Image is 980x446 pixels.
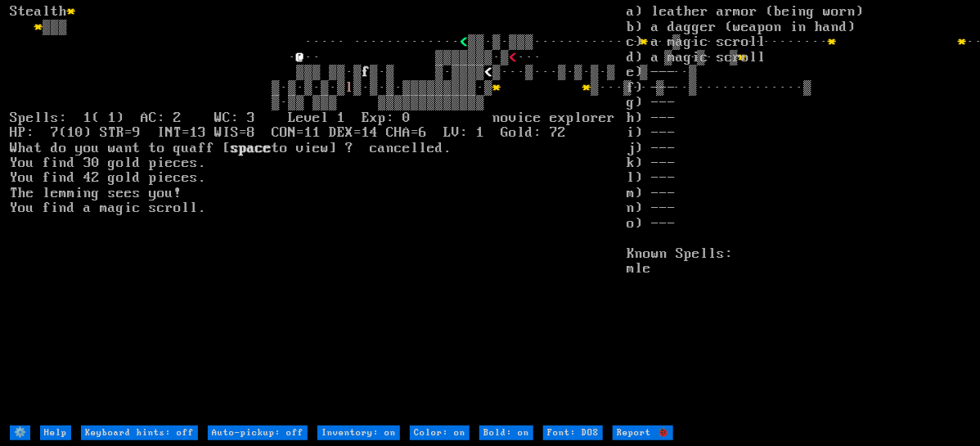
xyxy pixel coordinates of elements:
stats: a) leather armor (being worn) b) a dagger (weapon in hand) c) a magic scroll d) a magic scroll e)... [627,4,970,423]
font: < [484,64,492,80]
input: Auto-pickup: off [208,426,308,440]
b: space [231,140,272,156]
font: < [460,34,468,50]
input: ⚙️ [10,426,30,440]
font: f [362,64,370,80]
larn: Stealth ▒▒▒ ····· ············· ▒▒·▒·▒▒▒············· ···▒·················· ·· ······ ▒▒·▒▒▒▒ · ... [10,4,627,423]
input: Color: on [410,426,470,440]
input: Inventory: on [317,426,400,440]
input: Help [40,426,71,440]
font: @ [296,49,304,65]
input: Keyboard hints: off [81,426,198,440]
input: Report 🐞 [613,426,673,440]
input: Font: DOS [543,426,603,440]
input: Bold: on [479,426,533,440]
font: < [509,49,517,65]
font: l [345,79,353,96]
